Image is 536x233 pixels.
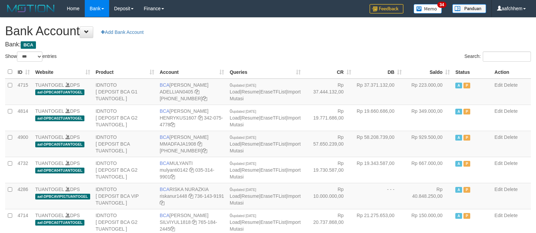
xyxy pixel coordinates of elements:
img: MOTION_logo.png [5,3,57,14]
a: ADELLIAN0405 [160,89,193,94]
a: Copy MMADFAJA1908 to clipboard [197,141,202,147]
span: aaf-DPBCAVIP01TUANTOGEL [35,194,90,199]
td: Rp 58.208.739,00 [354,131,405,157]
a: Load [230,193,240,199]
a: Load [230,219,240,225]
td: Rp 19.660.686,00 [354,105,405,131]
span: 0 [230,213,256,218]
td: 4814 [15,105,33,131]
th: CR: activate to sort column ascending [303,65,354,79]
a: mulyanti0142 [160,167,188,173]
span: | | | [230,82,300,101]
span: BCA [160,134,170,140]
a: Import Mutasi [230,167,300,179]
span: 0 [230,82,256,88]
th: DB: activate to sort column ascending [354,65,405,79]
img: panduan.png [452,4,486,13]
th: Action [492,65,531,79]
a: Edit [495,161,503,166]
a: Edit [495,82,503,88]
td: 4715 [15,79,33,105]
a: Import Mutasi [230,219,300,232]
a: TUANTOGEL [35,108,64,114]
a: Edit [495,134,503,140]
span: Paused [463,83,470,88]
span: Paused [463,109,470,114]
td: IDNTOTO [ DEPOSIT BCA VIP TUANTOGEL ] [93,183,157,209]
td: Rp 223.000,00 [404,79,453,105]
a: Load [230,89,240,94]
span: Active [455,213,462,219]
span: aaf-DPBCA04TUANTOGEL [35,168,84,173]
span: 0 [230,108,256,114]
select: Showentries [17,51,42,62]
a: Delete [504,213,518,218]
td: Rp 19.343.587,00 [354,157,405,183]
a: Resume [241,141,259,147]
span: Active [455,161,462,167]
td: Rp 19.771.686,00 [303,105,354,131]
span: 0 [230,187,256,192]
a: Load [230,167,240,173]
label: Search: [464,51,531,62]
a: EraseTFList [260,219,286,225]
span: Paused [463,161,470,167]
span: BCA [21,41,36,49]
span: aaf-DPBCA02TUANTOGEL [35,115,84,121]
a: MMADFAJA1908 [160,141,196,147]
a: Edit [495,213,503,218]
td: 4286 [15,183,33,209]
span: Paused [463,187,470,193]
span: 34 [437,2,446,8]
a: Import Mutasi [230,89,300,101]
th: Account: activate to sort column ascending [157,65,227,79]
td: DPS [33,157,93,183]
h4: Bank: [5,41,531,48]
span: BCA [160,82,170,88]
span: Paused [463,213,470,219]
a: Resume [241,193,259,199]
a: Copy 0353149901 to clipboard [170,174,175,179]
td: - - - [354,183,405,209]
span: Paused [463,135,470,141]
a: Copy 7651842445 to clipboard [170,226,175,232]
span: aaf-DPBCA07TUANTOGEL [35,220,84,226]
span: updated [DATE] [232,162,256,166]
span: BCA [160,213,170,218]
a: Add Bank Account [97,26,148,38]
span: updated [DATE] [232,188,256,192]
span: Active [455,109,462,114]
a: Import Mutasi [230,193,300,206]
td: RISKA NURAZKIA 736-143-9191 [157,183,227,209]
a: Edit [495,187,503,192]
span: updated [DATE] [232,110,256,113]
a: Copy 3420754778 to clipboard [170,122,175,127]
span: | | | [230,134,300,153]
a: Import Mutasi [230,141,300,153]
a: Copy SILVIYUL1818 to clipboard [192,219,197,225]
td: Rp 57.650.239,00 [303,131,354,157]
span: | | | [230,108,300,127]
a: Delete [504,187,518,192]
a: Delete [504,108,518,114]
a: Delete [504,134,518,140]
td: Rp 40.848.250,00 [404,183,453,209]
span: aaf-DPBCA05TUANTOGEL [35,142,84,147]
a: EraseTFList [260,193,286,199]
h1: Bank Account [5,24,531,38]
label: Show entries [5,51,57,62]
a: EraseTFList [260,141,286,147]
span: Active [455,187,462,193]
span: Active [455,135,462,141]
a: Import Mutasi [230,115,300,127]
a: TUANTOGEL [35,213,64,218]
a: TUANTOGEL [35,187,64,192]
span: BCA [160,161,170,166]
input: Search: [483,51,531,62]
td: 4900 [15,131,33,157]
a: Copy 7361439191 to clipboard [160,200,164,206]
a: Resume [241,115,259,121]
span: aaf-DPBCA08TUANTOGEL [35,89,84,95]
img: Feedback.jpg [370,4,403,14]
a: Resume [241,89,259,94]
